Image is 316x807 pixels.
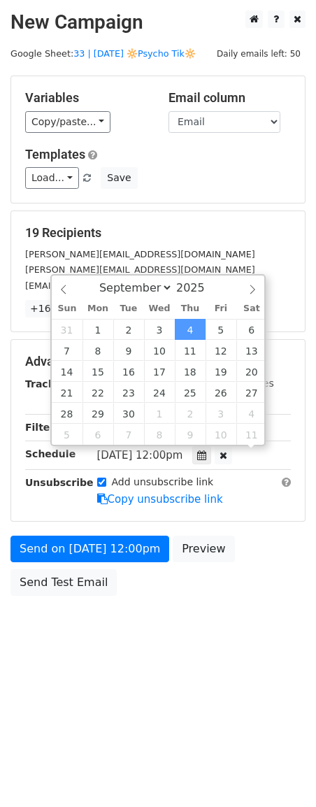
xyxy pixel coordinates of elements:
span: September 15, 2025 [82,361,113,382]
span: September 13, 2025 [236,340,267,361]
a: Templates [25,147,85,162]
a: Preview [173,536,234,562]
span: September 14, 2025 [52,361,82,382]
span: Thu [175,304,206,313]
span: September 18, 2025 [175,361,206,382]
button: Save [101,167,137,189]
strong: Filters [25,422,61,433]
span: September 10, 2025 [144,340,175,361]
small: [PERSON_NAME][EMAIL_ADDRESS][DOMAIN_NAME] [25,249,255,259]
span: September 21, 2025 [52,382,82,403]
span: September 29, 2025 [82,403,113,424]
span: September 3, 2025 [144,319,175,340]
h5: Variables [25,90,148,106]
a: Send on [DATE] 12:00pm [10,536,169,562]
a: Copy/paste... [25,111,110,133]
a: Load... [25,167,79,189]
span: Mon [82,304,113,313]
span: Wed [144,304,175,313]
a: Send Test Email [10,569,117,596]
h5: 19 Recipients [25,225,291,241]
span: September 27, 2025 [236,382,267,403]
small: [EMAIL_ADDRESS][DOMAIN_NAME] [25,280,181,291]
span: September 24, 2025 [144,382,175,403]
span: September 20, 2025 [236,361,267,382]
span: September 30, 2025 [113,403,144,424]
strong: Tracking [25,378,72,390]
span: September 5, 2025 [206,319,236,340]
span: September 6, 2025 [236,319,267,340]
span: October 7, 2025 [113,424,144,445]
span: September 25, 2025 [175,382,206,403]
span: September 7, 2025 [52,340,82,361]
small: Google Sheet: [10,48,196,59]
label: Add unsubscribe link [112,475,214,490]
span: Sun [52,304,82,313]
label: UTM Codes [219,376,273,391]
span: September 28, 2025 [52,403,82,424]
span: September 17, 2025 [144,361,175,382]
span: September 1, 2025 [82,319,113,340]
span: October 10, 2025 [206,424,236,445]
span: Fri [206,304,236,313]
span: October 8, 2025 [144,424,175,445]
a: Copy unsubscribe link [97,493,223,506]
span: Tue [113,304,144,313]
span: September 22, 2025 [82,382,113,403]
span: September 2, 2025 [113,319,144,340]
span: October 6, 2025 [82,424,113,445]
span: October 4, 2025 [236,403,267,424]
span: October 1, 2025 [144,403,175,424]
strong: Unsubscribe [25,477,94,488]
strong: Schedule [25,448,76,459]
h5: Advanced [25,354,291,369]
small: [PERSON_NAME][EMAIL_ADDRESS][DOMAIN_NAME] [25,264,255,275]
span: September 19, 2025 [206,361,236,382]
span: September 16, 2025 [113,361,144,382]
span: October 2, 2025 [175,403,206,424]
iframe: Chat Widget [246,740,316,807]
span: October 9, 2025 [175,424,206,445]
h2: New Campaign [10,10,306,34]
span: October 11, 2025 [236,424,267,445]
span: September 8, 2025 [82,340,113,361]
span: October 5, 2025 [52,424,82,445]
span: Daily emails left: 50 [212,46,306,62]
span: September 11, 2025 [175,340,206,361]
span: [DATE] 12:00pm [97,449,183,462]
a: Daily emails left: 50 [212,48,306,59]
span: Sat [236,304,267,313]
span: September 9, 2025 [113,340,144,361]
a: +16 more [25,300,84,317]
a: 33 | [DATE] 🔆Psycho Tik🔆 [73,48,196,59]
span: September 4, 2025 [175,319,206,340]
span: September 26, 2025 [206,382,236,403]
span: October 3, 2025 [206,403,236,424]
span: September 23, 2025 [113,382,144,403]
input: Year [173,281,223,294]
h5: Email column [168,90,291,106]
span: September 12, 2025 [206,340,236,361]
span: August 31, 2025 [52,319,82,340]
